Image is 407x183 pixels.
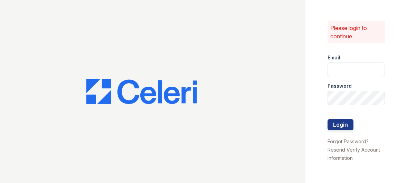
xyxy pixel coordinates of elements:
[328,83,352,89] label: Password
[328,138,369,144] a: Forgot Password?
[330,24,382,40] p: Please login to continue
[328,147,380,161] a: Resend Verify Account Information
[328,54,340,61] label: Email
[86,79,197,104] img: CE_Logo_Blue-a8612792a0a2168367f1c8372b55b34899dd931a85d93a1a3d3e32e68fde9ad4.png
[328,119,353,130] button: Login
